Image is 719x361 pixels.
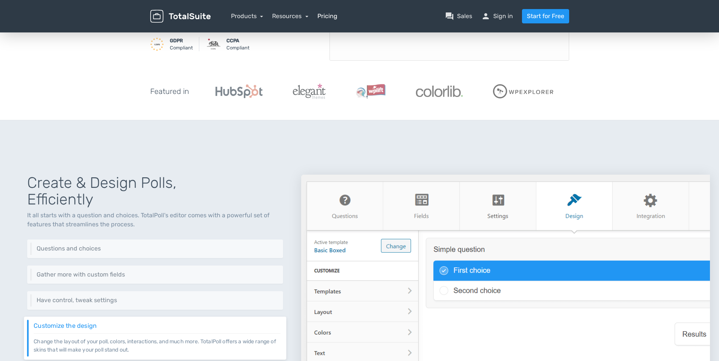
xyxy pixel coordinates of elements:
a: Resources [272,12,308,20]
img: WPExplorer [493,84,554,98]
h6: Questions and choices [37,245,277,252]
a: Pricing [317,12,337,21]
img: TotalSuite for WordPress [150,10,211,23]
span: question_answer [445,12,454,21]
h5: Featured in [150,87,189,95]
span: person [481,12,490,21]
h6: Gather more with custom fields [37,271,277,278]
a: personSign in [481,12,513,21]
img: Hubspot [216,84,263,98]
img: ElegantThemes [293,84,326,99]
h6: Customize the design [34,323,280,329]
small: Compliant [170,37,193,51]
h6: Have control, tweak settings [37,297,277,304]
small: Compliant [226,37,249,51]
img: Colorlib [416,86,463,97]
a: Start for Free [522,9,569,23]
a: Products [231,12,263,20]
a: question_answerSales [445,12,472,21]
strong: GDPR [170,38,183,43]
p: Change the layout of your poll, colors, interactions, and much more. TotalPoll offers a wide rang... [34,333,280,353]
img: GDPR [150,37,164,51]
p: It all starts with a question and choices. TotalPoll's editor comes with a powerful set of featur... [27,211,283,229]
strong: CCPA [226,38,239,43]
h1: Create & Design Polls, Efficiently [27,175,283,208]
img: CCPA [207,37,220,51]
img: WPLift [356,84,386,99]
